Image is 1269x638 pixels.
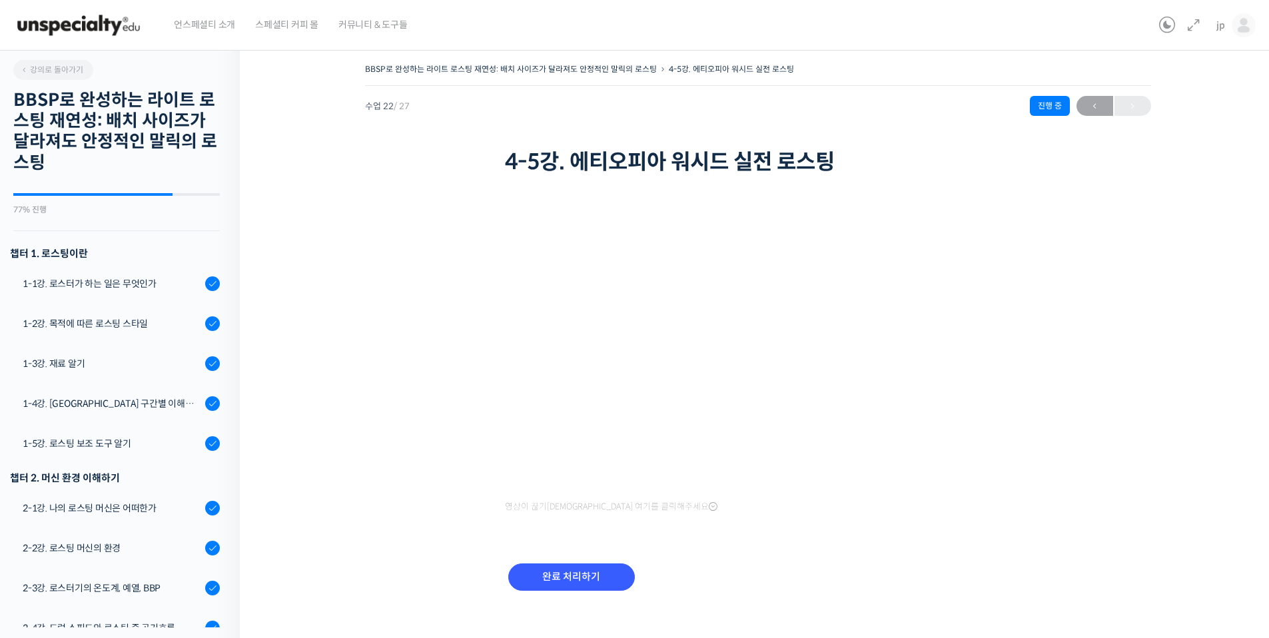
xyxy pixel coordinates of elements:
[505,501,717,512] span: 영상이 끊기[DEMOGRAPHIC_DATA] 여기를 클릭해주세요
[669,64,794,74] a: 4-5강. 에티오피아 워시드 실전 로스팅
[1030,96,1070,116] div: 진행 중
[23,316,201,331] div: 1-2강. 목적에 따른 로스팅 스타일
[23,276,201,291] div: 1-1강. 로스터가 하는 일은 무엇인가
[23,621,201,635] div: 2-4강. 드럼 스피드와 로스팅 중 공기흐름
[23,436,201,451] div: 1-5강. 로스팅 보조 도구 알기
[1076,96,1113,116] a: ←이전
[13,206,220,214] div: 77% 진행
[505,149,1011,174] h1: 4-5강. 에티오피아 워시드 실전 로스팅
[23,356,201,371] div: 1-3강. 재료 알기
[23,501,201,515] div: 2-1강. 나의 로스팅 머신은 어떠한가
[10,244,220,262] h3: 챕터 1. 로스팅이란
[10,469,220,487] div: 챕터 2. 머신 환경 이해하기
[1076,97,1113,115] span: ←
[508,563,635,591] input: 완료 처리하기
[1216,19,1225,31] span: jp
[20,65,83,75] span: 강의로 돌아가기
[365,64,657,74] a: BBSP로 완성하는 라이트 로스팅 재연성: 배치 사이즈가 달라져도 안정적인 말릭의 로스팅
[13,90,220,173] h2: BBSP로 완성하는 라이트 로스팅 재연성: 배치 사이즈가 달라져도 안정적인 말릭의 로스팅
[23,396,201,411] div: 1-4강. [GEOGRAPHIC_DATA] 구간별 이해와 용어
[13,60,93,80] a: 강의로 돌아가기
[23,541,201,555] div: 2-2강. 로스팅 머신의 환경
[394,101,410,112] span: / 27
[23,581,201,595] div: 2-3강. 로스터기의 온도계, 예열, BBP
[365,102,410,111] span: 수업 22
